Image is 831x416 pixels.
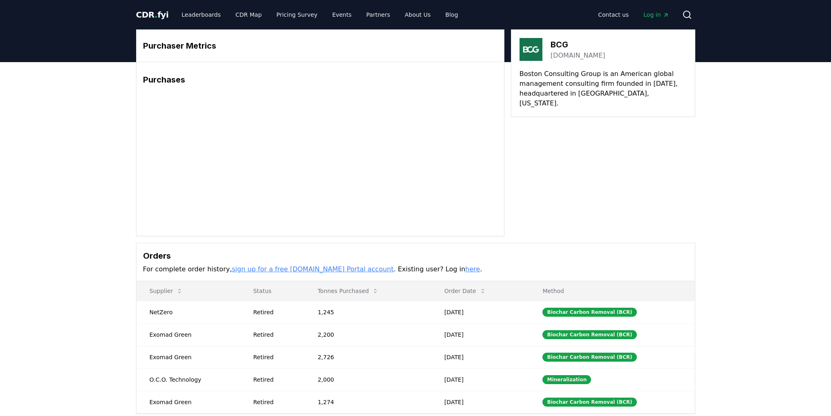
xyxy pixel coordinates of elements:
button: Supplier [143,283,190,299]
td: 2,000 [305,368,431,391]
p: Method [536,287,688,295]
div: Mineralization [542,375,591,384]
td: Exomad Green [137,323,240,346]
div: Retired [253,376,298,384]
div: Biochar Carbon Removal (BCR) [542,398,636,407]
td: [DATE] [431,368,530,391]
td: 2,200 [305,323,431,346]
a: sign up for a free [DOMAIN_NAME] Portal account [232,265,394,273]
td: [DATE] [431,391,530,413]
img: BCG-logo [520,38,542,61]
p: Boston Consulting Group is an American global management consulting firm founded in [DATE], headq... [520,69,687,108]
td: NetZero [137,301,240,323]
a: here [465,265,480,273]
h3: Orders [143,250,688,262]
span: . [155,10,157,20]
a: CDR Map [229,7,268,22]
a: CDR.fyi [136,9,169,20]
a: Contact us [591,7,635,22]
td: 2,726 [305,346,431,368]
span: CDR fyi [136,10,169,20]
td: Exomad Green [137,391,240,413]
a: About Us [398,7,437,22]
td: [DATE] [431,346,530,368]
div: Retired [253,353,298,361]
div: Biochar Carbon Removal (BCR) [542,308,636,317]
td: Exomad Green [137,346,240,368]
div: Biochar Carbon Removal (BCR) [542,353,636,362]
p: Status [246,287,298,295]
td: O.C.O. Technology [137,368,240,391]
div: Retired [253,398,298,406]
p: For complete order history, . Existing user? Log in . [143,264,688,274]
a: Leaderboards [175,7,227,22]
nav: Main [175,7,464,22]
h3: Purchaser Metrics [143,40,497,52]
button: Order Date [438,283,493,299]
a: Blog [439,7,465,22]
a: [DOMAIN_NAME] [551,51,605,60]
a: Partners [360,7,396,22]
h3: BCG [551,38,605,51]
td: 1,274 [305,391,431,413]
a: Events [326,7,358,22]
h3: Purchases [143,74,497,86]
nav: Main [591,7,675,22]
td: 1,245 [305,301,431,323]
a: Log in [637,7,675,22]
div: Retired [253,308,298,316]
td: [DATE] [431,323,530,346]
td: [DATE] [431,301,530,323]
button: Tonnes Purchased [311,283,385,299]
div: Biochar Carbon Removal (BCR) [542,330,636,339]
div: Retired [253,331,298,339]
span: Log in [643,11,669,19]
a: Pricing Survey [270,7,324,22]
